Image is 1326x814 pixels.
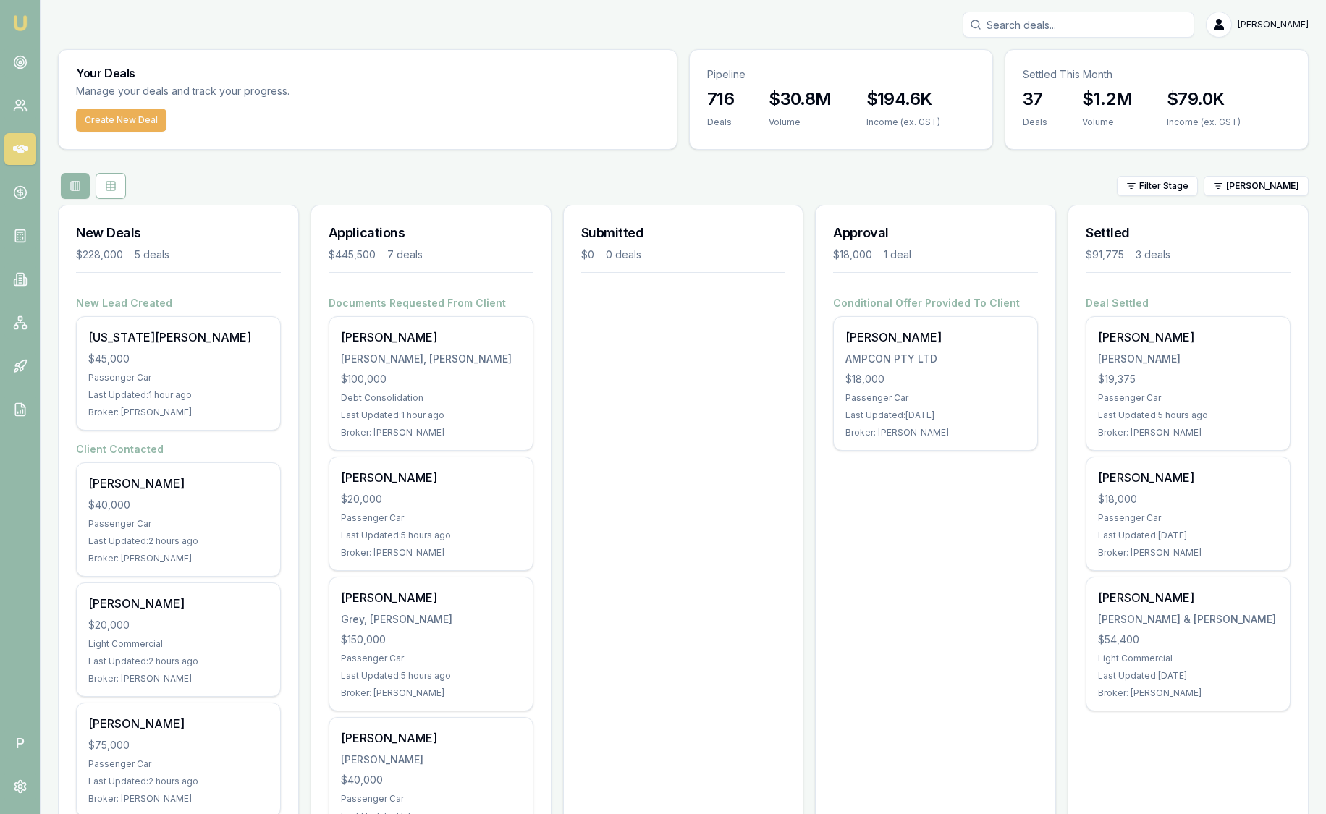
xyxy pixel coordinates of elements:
div: $18,000 [845,372,1026,386]
div: [PERSON_NAME] [845,328,1026,346]
div: Last Updated: 2 hours ago [88,535,269,547]
div: [PERSON_NAME], [PERSON_NAME] [341,352,521,366]
div: $75,000 [88,738,269,752]
img: emu-icon-u.png [12,14,29,32]
div: $54,400 [1098,632,1278,647]
div: Broker: [PERSON_NAME] [1098,547,1278,559]
h3: 716 [707,88,734,111]
div: Volume [1082,116,1132,128]
div: Passenger Car [341,653,521,664]
div: Passenger Car [845,392,1026,404]
div: $150,000 [341,632,521,647]
div: Passenger Car [341,793,521,805]
div: Broker: [PERSON_NAME] [1098,687,1278,699]
div: Broker: [PERSON_NAME] [341,427,521,438]
h4: New Lead Created [76,296,281,310]
h3: New Deals [76,223,281,243]
button: [PERSON_NAME] [1204,176,1309,196]
div: 7 deals [387,247,423,262]
div: Last Updated: [DATE] [1098,530,1278,541]
div: AMPCON PTY LTD [845,352,1026,366]
div: [PERSON_NAME] [88,595,269,612]
div: Deals [707,116,734,128]
h3: Applications [329,223,533,243]
div: Volume [769,116,831,128]
div: Broker: [PERSON_NAME] [341,547,521,559]
div: Passenger Car [1098,392,1278,404]
div: Last Updated: 1 hour ago [341,410,521,421]
span: [PERSON_NAME] [1238,19,1309,30]
h3: Settled [1086,223,1291,243]
div: Last Updated: 2 hours ago [88,656,269,667]
button: Filter Stage [1117,176,1198,196]
div: Debt Consolidation [341,392,521,404]
div: Light Commercial [1098,653,1278,664]
div: 0 deals [606,247,641,262]
div: $18,000 [833,247,872,262]
input: Search deals [963,12,1194,38]
div: $20,000 [88,618,269,632]
div: Broker: [PERSON_NAME] [341,687,521,699]
div: [PERSON_NAME] [341,589,521,606]
div: Last Updated: 5 hours ago [341,530,521,541]
div: Broker: [PERSON_NAME] [88,407,269,418]
h3: $30.8M [769,88,831,111]
p: Pipeline [707,67,975,82]
div: [PERSON_NAME] [341,729,521,747]
div: Light Commercial [88,638,269,650]
button: Create New Deal [76,109,166,132]
div: 1 deal [884,247,911,262]
div: Broker: [PERSON_NAME] [88,553,269,564]
div: Broker: [PERSON_NAME] [88,793,269,805]
div: [US_STATE][PERSON_NAME] [88,328,269,346]
div: $20,000 [341,492,521,506]
div: Last Updated: 5 hours ago [341,670,521,682]
h3: 37 [1023,88,1047,111]
div: $100,000 [341,372,521,386]
div: Passenger Car [1098,512,1278,524]
div: Income (ex. GST) [866,116,940,128]
div: [PERSON_NAME] [88,715,269,732]
h4: Documents Requested From Client [329,296,533,310]
div: Passenger Car [88,518,269,530]
div: Grey, [PERSON_NAME] [341,612,521,627]
div: [PERSON_NAME] [1098,469,1278,486]
span: Filter Stage [1139,180,1188,192]
div: $40,000 [88,498,269,512]
div: [PERSON_NAME] [1098,328,1278,346]
span: P [4,727,36,759]
h4: Client Contacted [76,442,281,457]
p: Manage your deals and track your progress. [76,83,447,100]
h4: Conditional Offer Provided To Client [833,296,1038,310]
div: Last Updated: 2 hours ago [88,776,269,787]
div: Last Updated: 5 hours ago [1098,410,1278,421]
p: Settled This Month [1023,67,1291,82]
div: Passenger Car [88,372,269,383]
div: [PERSON_NAME] & [PERSON_NAME] [1098,612,1278,627]
h3: $194.6K [866,88,940,111]
div: $0 [581,247,594,262]
div: $40,000 [341,773,521,787]
div: $19,375 [1098,372,1278,386]
div: [PERSON_NAME] [1098,352,1278,366]
div: [PERSON_NAME] [341,752,521,767]
div: Last Updated: 1 hour ago [88,389,269,401]
div: $228,000 [76,247,123,262]
div: Broker: [PERSON_NAME] [88,673,269,684]
div: Broker: [PERSON_NAME] [845,427,1026,438]
div: Deals [1023,116,1047,128]
span: [PERSON_NAME] [1226,180,1299,192]
h3: $1.2M [1082,88,1132,111]
div: Income (ex. GST) [1167,116,1241,128]
div: [PERSON_NAME] [341,469,521,486]
div: 3 deals [1136,247,1170,262]
div: $45,000 [88,352,269,366]
div: $91,775 [1086,247,1124,262]
div: Last Updated: [DATE] [1098,670,1278,682]
h3: $79.0K [1167,88,1241,111]
div: $18,000 [1098,492,1278,506]
div: [PERSON_NAME] [341,328,521,346]
div: [PERSON_NAME] [88,475,269,492]
h3: Your Deals [76,67,659,79]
